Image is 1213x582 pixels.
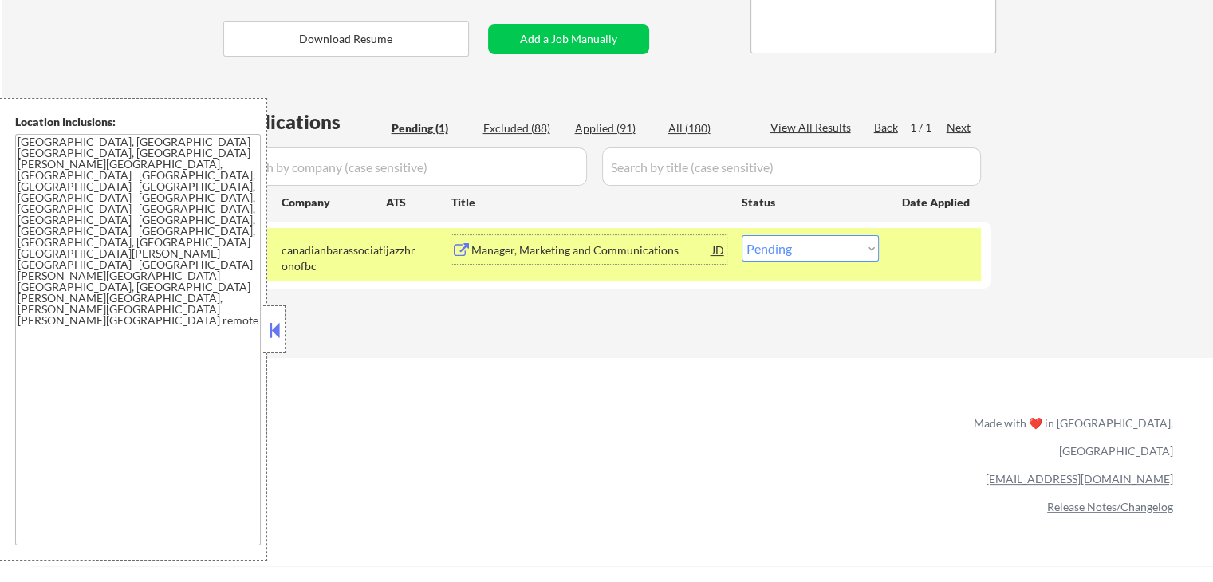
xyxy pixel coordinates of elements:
div: 1 / 1 [910,120,947,136]
div: Made with ❤️ in [GEOGRAPHIC_DATA], [GEOGRAPHIC_DATA] [967,409,1173,465]
button: Add a Job Manually [488,24,649,54]
input: Search by title (case sensitive) [602,147,981,186]
div: Excluded (88) [483,120,563,136]
div: Manager, Marketing and Communications [471,242,712,258]
a: [EMAIL_ADDRESS][DOMAIN_NAME] [986,472,1173,486]
div: JD [711,235,727,264]
div: View All Results [770,120,856,136]
div: All (180) [668,120,748,136]
div: Status [742,187,879,216]
div: jazzhr [386,242,451,258]
div: Location Inclusions: [15,114,261,130]
input: Search by company (case sensitive) [228,147,587,186]
div: Title [451,195,727,210]
a: Release Notes/Changelog [1047,500,1173,513]
div: Back [874,120,900,136]
div: ATS [386,195,451,210]
a: Refer & earn free applications 👯‍♀️ [32,431,640,448]
div: Pending (1) [392,120,471,136]
button: Download Resume [223,21,469,57]
div: Applied (91) [575,120,655,136]
div: Date Applied [902,195,972,210]
div: Applications [228,112,386,132]
div: Next [947,120,972,136]
div: Company [282,195,386,210]
div: canadianbarassociationofbc [282,242,386,273]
